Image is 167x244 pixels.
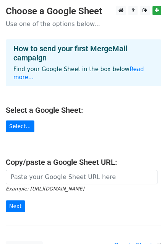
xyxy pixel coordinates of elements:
[6,6,161,17] h3: Choose a Google Sheet
[13,65,154,81] p: Find your Google Sheet in the box below
[6,170,157,184] input: Paste your Google Sheet URL here
[13,44,154,62] h4: How to send your first MergeMail campaign
[13,66,144,81] a: Read more...
[6,106,161,115] h4: Select a Google Sheet:
[6,186,84,192] small: Example: [URL][DOMAIN_NAME]
[6,20,161,28] p: Use one of the options below...
[6,200,25,212] input: Next
[6,120,34,132] a: Select...
[6,158,161,167] h4: Copy/paste a Google Sheet URL:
